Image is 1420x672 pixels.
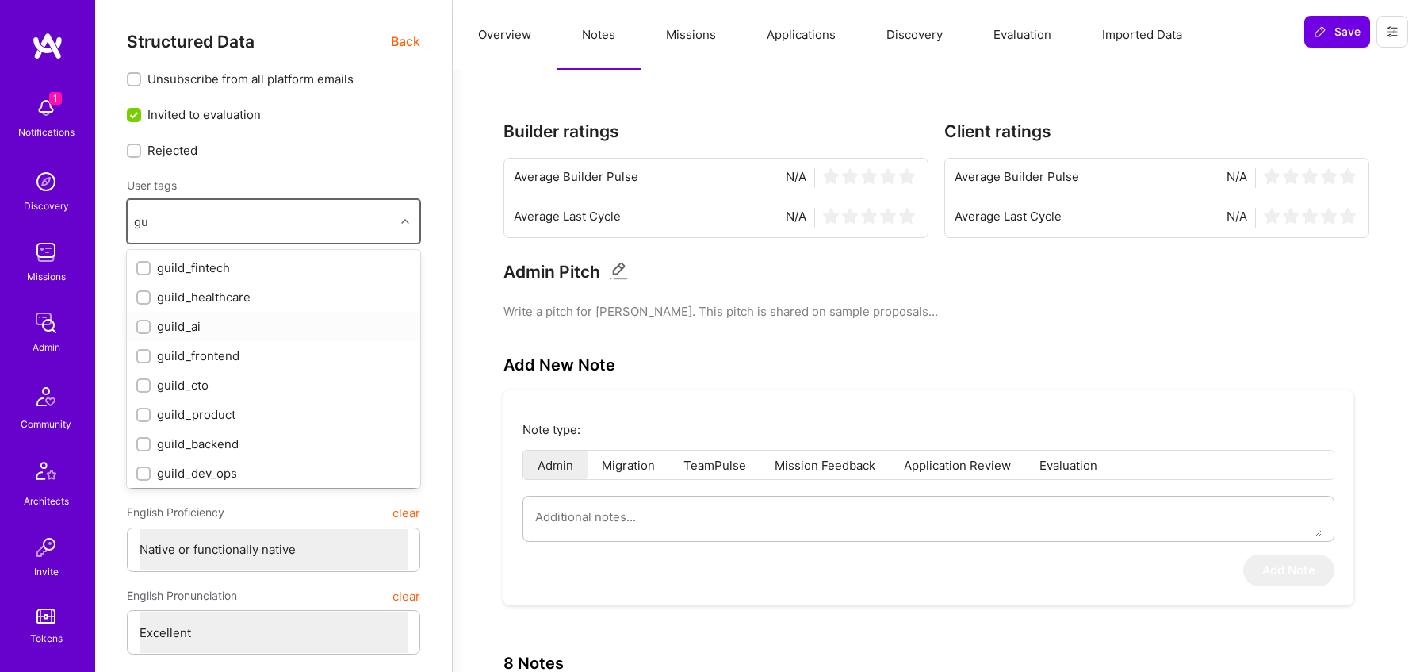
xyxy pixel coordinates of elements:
[1321,208,1337,224] img: star
[127,498,224,527] span: English Proficiency
[27,378,65,416] img: Community
[1264,208,1280,224] img: star
[30,307,62,339] img: admin teamwork
[127,32,255,52] span: Structured Data
[522,421,1334,438] p: Note type:
[514,168,638,188] span: Average Builder Pulse
[842,208,858,224] img: star
[34,563,59,580] div: Invite
[136,318,411,335] div: guild_ai
[21,416,71,432] div: Community
[1227,168,1247,188] span: N/A
[1227,208,1247,228] span: N/A
[1243,555,1334,586] button: Add Note
[523,451,588,479] li: Admin
[136,377,411,394] div: guild_cto
[1304,16,1370,48] button: Save
[401,217,409,225] i: icon Chevron
[33,339,60,355] div: Admin
[392,498,420,527] button: clear
[136,406,411,423] div: guild_product
[127,582,237,610] span: English Pronunciation
[1302,208,1318,224] img: star
[49,92,62,105] span: 1
[27,455,65,493] img: Architects
[30,236,62,268] img: teamwork
[669,451,760,479] li: TeamPulse
[786,168,806,188] span: N/A
[127,178,177,193] label: User tags
[890,451,1025,479] li: Application Review
[944,121,1369,141] h3: Client ratings
[861,168,877,184] img: star
[1340,208,1356,224] img: star
[136,465,411,482] div: guild_dev_ops
[27,268,66,285] div: Missions
[136,348,411,364] div: guild_frontend
[514,208,621,228] span: Average Last Cycle
[610,262,628,280] i: Edit
[391,32,420,52] span: Back
[861,208,877,224] img: star
[588,451,669,479] li: Migration
[30,92,62,124] img: bell
[147,106,261,123] span: Invited to evaluation
[1264,168,1280,184] img: star
[760,451,890,479] li: Mission Feedback
[899,208,915,224] img: star
[30,630,63,647] div: Tokens
[136,259,411,276] div: guild_fintech
[1283,168,1299,184] img: star
[32,32,63,60] img: logo
[30,532,62,563] img: Invite
[955,168,1079,188] span: Average Builder Pulse
[136,436,411,452] div: guild_backend
[18,124,75,140] div: Notifications
[1283,208,1299,224] img: star
[899,168,915,184] img: star
[136,289,411,305] div: guild_healthcare
[503,262,600,282] h3: Admin Pitch
[392,582,420,610] button: clear
[503,121,928,141] h3: Builder ratings
[823,168,839,184] img: star
[786,208,806,228] span: N/A
[147,71,354,87] span: Unsubscribe from all platform emails
[147,142,197,159] span: Rejected
[880,208,896,224] img: star
[1025,451,1112,479] li: Evaluation
[503,355,615,374] h3: Add New Note
[823,208,839,224] img: star
[503,303,1369,320] pre: Write a pitch for [PERSON_NAME]. This pitch is shared on sample proposals...
[955,208,1062,228] span: Average Last Cycle
[1321,168,1337,184] img: star
[880,168,896,184] img: star
[36,609,55,624] img: tokens
[24,493,69,509] div: Architects
[1314,24,1361,40] span: Save
[30,166,62,198] img: discovery
[1302,168,1318,184] img: star
[842,168,858,184] img: star
[24,198,69,214] div: Discovery
[1340,168,1356,184] img: star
